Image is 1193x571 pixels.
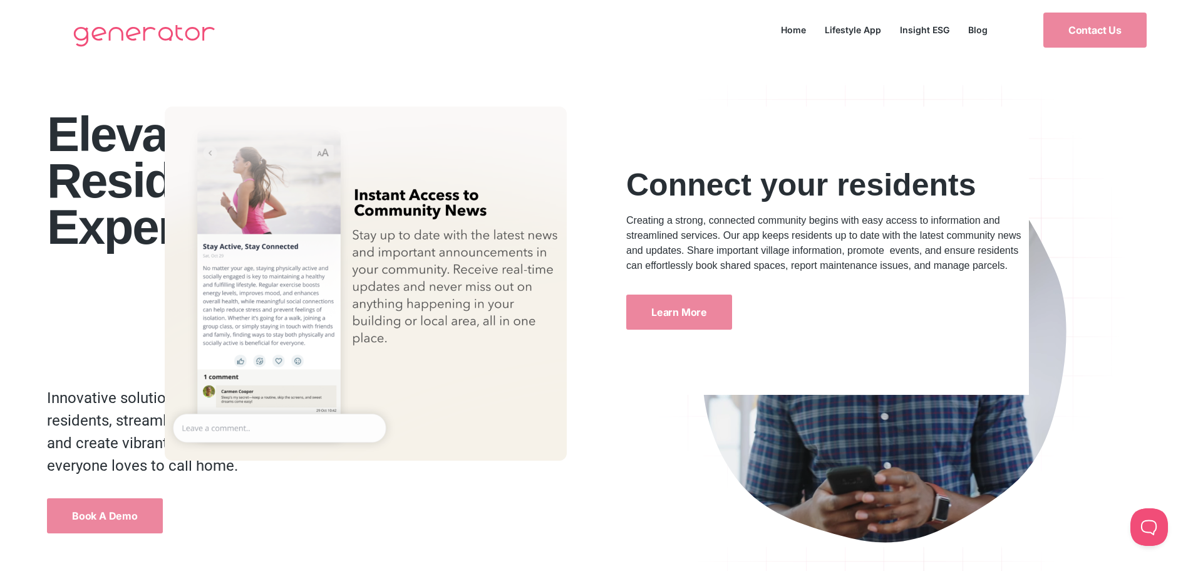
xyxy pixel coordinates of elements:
[772,21,815,38] a: Home
[891,21,959,38] a: Insight ESG
[651,307,707,317] span: Learn More
[626,169,1029,201] h2: Connect your residents
[626,213,1029,273] p: Creating a strong, connected community begins with easy access to information and streamlined ser...
[626,295,732,330] a: Learn More
[1043,13,1147,48] a: Contact Us
[959,21,997,38] a: Blog
[47,387,283,477] p: Innovative solutions that connect residents, streamline operations, and create vibrant communitie...
[72,511,138,521] span: Book a Demo
[772,21,997,38] nav: Menu
[47,498,163,533] a: Book a Demo
[815,21,891,38] a: Lifestyle App
[47,111,610,250] h2: Elevate your Resident Experience.
[1130,508,1168,546] iframe: Toggle Customer Support
[1068,25,1122,35] span: Contact Us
